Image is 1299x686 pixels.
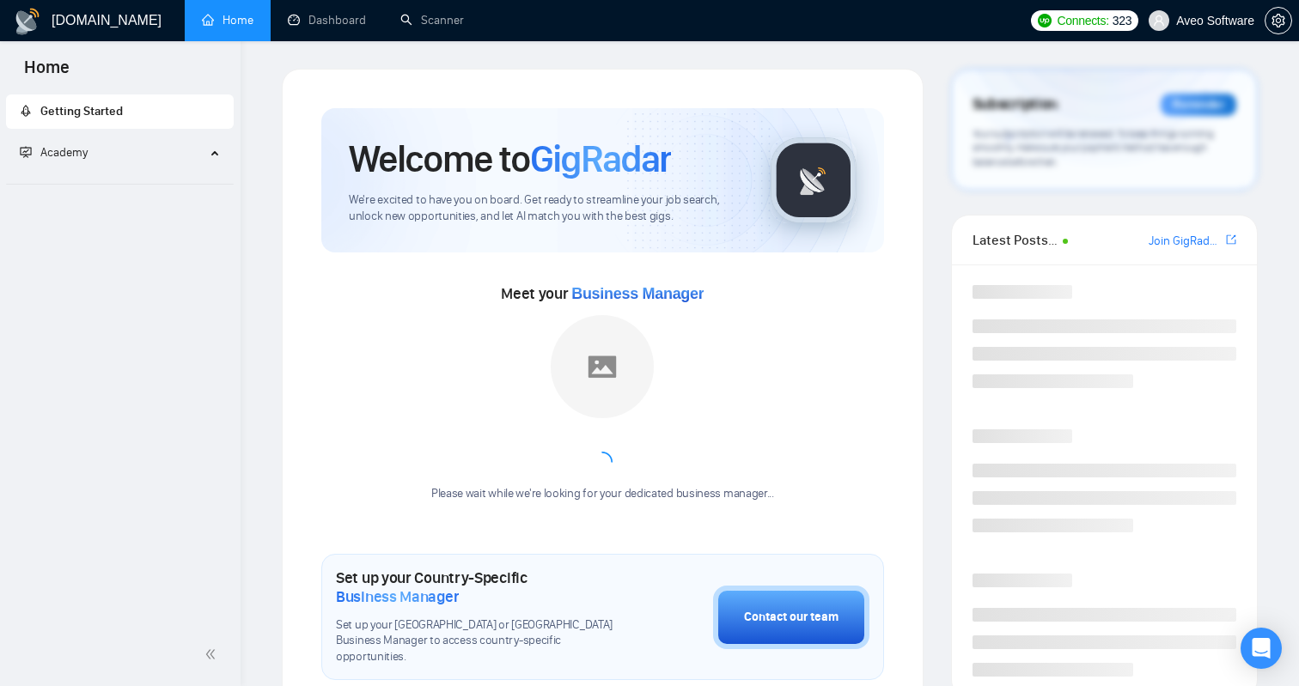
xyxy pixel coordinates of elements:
span: export [1226,233,1236,246]
span: Latest Posts from the GigRadar Community [973,229,1058,251]
span: Subscription [973,90,1058,119]
span: Business Manager [336,587,459,606]
button: setting [1265,7,1292,34]
span: Getting Started [40,104,123,118]
span: fund-projection-screen [20,146,32,158]
span: Home [10,55,83,91]
span: Set up your [GEOGRAPHIC_DATA] or [GEOGRAPHIC_DATA] Business Manager to access country-specific op... [336,617,627,666]
a: export [1226,232,1236,248]
a: Join GigRadar Slack Community [1149,232,1223,251]
span: Academy [20,145,88,160]
span: double-left [204,646,222,663]
a: searchScanner [400,13,464,27]
img: gigradar-logo.png [771,137,857,223]
span: Academy [40,145,88,160]
div: Contact our team [744,608,839,627]
li: Academy Homepage [6,177,234,188]
span: 323 [1113,11,1131,30]
span: setting [1265,14,1291,27]
span: We're excited to have you on board. Get ready to streamline your job search, unlock new opportuni... [349,192,743,225]
a: setting [1265,14,1292,27]
button: Contact our team [713,586,869,649]
a: homeHome [202,13,253,27]
span: loading [591,451,613,473]
img: logo [14,8,41,35]
span: Connects: [1057,11,1108,30]
div: Reminder [1161,94,1236,116]
li: Getting Started [6,94,234,129]
span: rocket [20,105,32,117]
img: upwork-logo.png [1038,14,1052,27]
span: Business Manager [571,285,704,302]
img: placeholder.png [551,315,654,418]
h1: Set up your Country-Specific [336,568,627,606]
div: Open Intercom Messenger [1241,628,1282,669]
div: Please wait while we're looking for your dedicated business manager... [421,486,784,502]
span: user [1153,15,1165,27]
h1: Welcome to [349,136,671,182]
span: Your subscription will be renewed. To keep things running smoothly, make sure your payment method... [973,127,1214,168]
span: Meet your [501,284,704,303]
a: dashboardDashboard [288,13,366,27]
span: GigRadar [530,136,671,182]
